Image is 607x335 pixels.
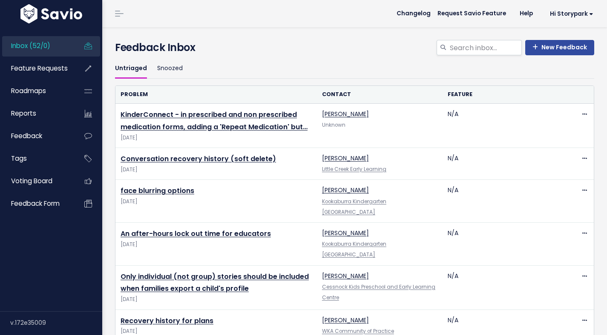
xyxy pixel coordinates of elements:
a: Tags [2,149,71,168]
img: logo-white.9d6f32f41409.svg [18,4,84,23]
a: Conversation recovery history (soft delete) [121,154,276,164]
a: Reports [2,104,71,123]
a: Help [513,7,540,20]
td: N/A [443,180,569,223]
a: Feedback [2,126,71,146]
span: [DATE] [121,165,312,174]
span: Feedback form [11,199,60,208]
a: Hi Storypark [540,7,600,20]
a: [PERSON_NAME] [322,186,369,194]
th: Problem [115,86,317,103]
span: Roadmaps [11,86,46,95]
a: Kookaburra Kindergarten [GEOGRAPHIC_DATA] [322,241,386,258]
a: [PERSON_NAME] [322,154,369,162]
span: [DATE] [121,240,312,249]
a: An after-hours lock out time for educators [121,229,271,238]
span: Unknown [322,122,345,128]
span: Reports [11,109,36,118]
input: Search inbox... [449,40,522,55]
a: Voting Board [2,171,71,191]
th: Feature [443,86,569,103]
a: Cessnock Kids Preschool and Early Learning Centre [322,284,435,301]
td: N/A [443,104,569,148]
span: Feature Requests [11,64,68,73]
a: KinderConnect - in prescribed and non prescribed medication forms, adding a 'Repeat Medication' but… [121,110,308,132]
a: WKA Community of Practice [322,328,394,335]
a: Roadmaps [2,81,71,101]
a: [PERSON_NAME] [322,316,369,324]
h4: Feedback Inbox [115,40,594,55]
span: Changelog [397,11,431,17]
span: Feedback [11,131,42,140]
a: [PERSON_NAME] [322,272,369,280]
a: Little Creek Early Learning [322,166,386,173]
ul: Filter feature requests [115,59,594,79]
td: N/A [443,265,569,309]
a: Feature Requests [2,59,71,78]
a: New Feedback [525,40,594,55]
a: Inbox (52/0) [2,36,71,56]
div: v.172e35009 [10,312,102,334]
th: Contact [317,86,443,103]
a: Feedback form [2,194,71,213]
span: Inbox (52/0) [11,41,50,50]
a: [PERSON_NAME] [322,229,369,237]
a: Recovery history for plans [121,316,213,326]
span: Voting Board [11,176,52,185]
a: Snoozed [157,59,183,79]
span: [DATE] [121,133,312,142]
td: N/A [443,148,569,180]
td: N/A [443,222,569,265]
a: Only individual (not group) stories should be included when families export a child's profile [121,272,309,294]
a: Request Savio Feature [431,7,513,20]
a: [PERSON_NAME] [322,110,369,118]
span: [DATE] [121,197,312,206]
span: Tags [11,154,27,163]
span: [DATE] [121,295,312,304]
a: Kookaburra Kindergarten [GEOGRAPHIC_DATA] [322,198,386,216]
a: Untriaged [115,59,147,79]
span: Hi Storypark [550,11,593,17]
a: face blurring options ​ [121,186,194,196]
